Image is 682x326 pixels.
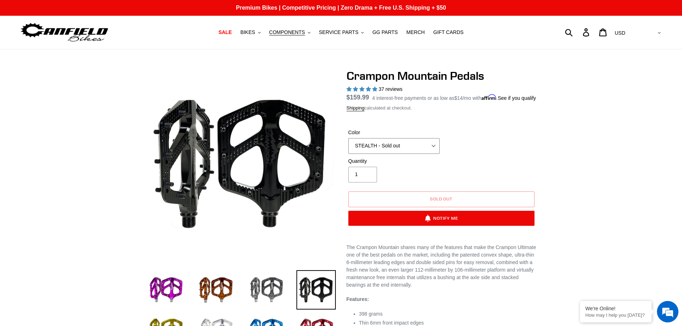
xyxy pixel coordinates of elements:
span: GIFT CARDS [433,29,464,35]
button: SERVICE PARTS [315,28,367,37]
div: Navigation go back [8,39,19,50]
span: We're online! [42,90,99,162]
p: How may I help you today? [585,312,646,318]
label: Quantity [348,157,440,165]
a: MERCH [403,28,428,37]
img: d_696896380_company_1647369064580_696896380 [23,36,41,54]
img: Load image into Gallery viewer, stealth [296,270,336,310]
button: Sold out [348,191,535,207]
span: COMPONENTS [269,29,305,35]
img: Load image into Gallery viewer, bronze [196,270,236,310]
div: Minimize live chat window [117,4,135,21]
img: Canfield Bikes [20,21,109,44]
span: 4.97 stars [347,86,379,92]
p: 4 interest-free payments or as low as /mo with . [372,93,536,102]
img: Load image into Gallery viewer, purple [146,270,185,310]
div: We're Online! [585,306,646,311]
button: Notify Me [348,211,535,226]
a: SALE [215,28,235,37]
span: $14 [454,95,463,101]
span: SALE [218,29,232,35]
a: Shipping [347,105,365,111]
img: Load image into Gallery viewer, grey [246,270,286,310]
span: Sold out [430,196,453,201]
span: SERVICE PARTS [319,29,358,35]
span: MERCH [406,29,425,35]
h1: Crampon Mountain Pedals [347,69,536,83]
div: Chat with us now [48,40,131,49]
div: calculated at checkout. [347,104,536,112]
a: GIFT CARDS [430,28,467,37]
label: Color [348,129,440,136]
strong: Features: [347,296,369,302]
span: GG PARTS [372,29,398,35]
a: See if you qualify - Learn more about Affirm Financing (opens in modal) [498,95,536,101]
span: Affirm [482,94,497,100]
button: BIKES [237,28,264,37]
span: $159.99 [347,94,369,101]
li: 398 grams [359,310,536,318]
span: 37 reviews [378,86,402,92]
p: The Crampon Mountain shares many of the features that make the Crampon Ultimate one of the best p... [347,244,536,289]
input: Search [569,24,587,40]
button: COMPONENTS [266,28,314,37]
span: BIKES [240,29,255,35]
a: GG PARTS [369,28,401,37]
textarea: Type your message and hit 'Enter' [4,195,136,220]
